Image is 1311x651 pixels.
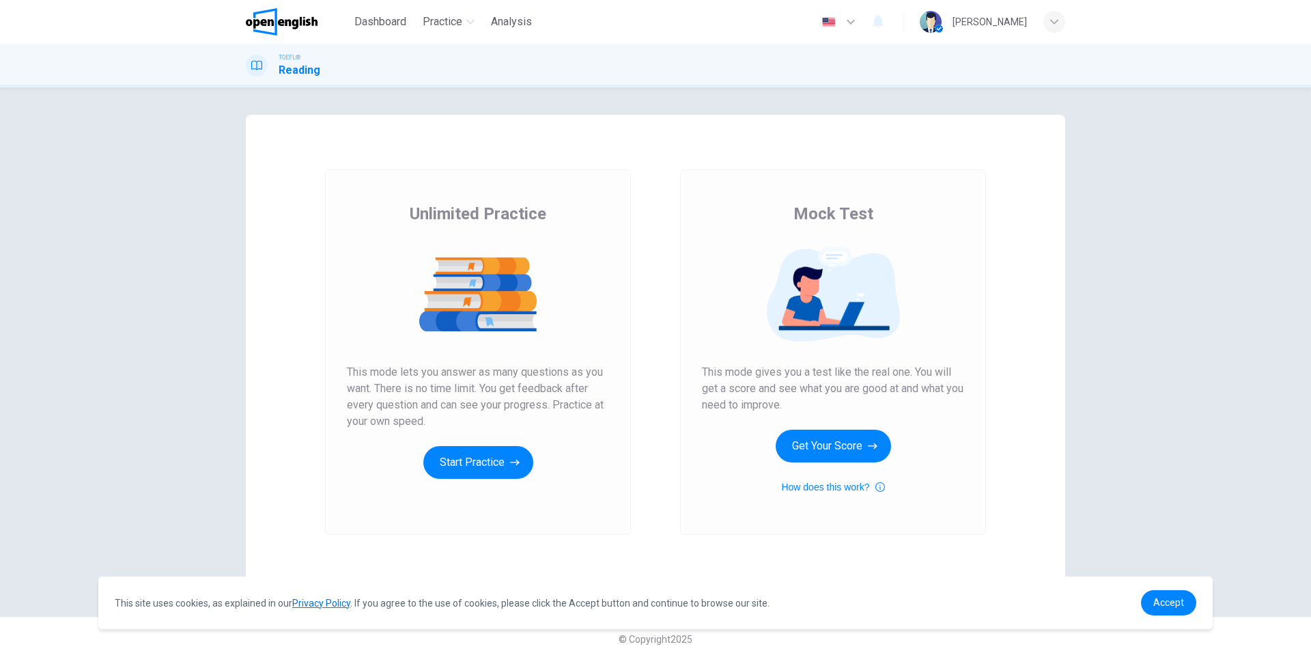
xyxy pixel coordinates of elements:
button: Start Practice [423,446,533,479]
button: Analysis [485,10,537,34]
a: Privacy Policy [292,598,350,609]
span: Mock Test [793,203,873,225]
span: This site uses cookies, as explained in our . If you agree to the use of cookies, please click th... [115,598,770,609]
span: Accept [1153,597,1184,608]
img: en [820,17,837,27]
span: TOEFL® [279,53,300,62]
div: [PERSON_NAME] [953,14,1027,30]
button: Practice [417,10,480,34]
span: © Copyright 2025 [619,634,692,645]
span: This mode gives you a test like the real one. You will get a score and see what you are good at a... [702,364,964,413]
span: This mode lets you answer as many questions as you want. There is no time limit. You get feedback... [347,364,609,430]
span: Dashboard [354,14,406,30]
img: Profile picture [920,11,942,33]
button: Get Your Score [776,430,891,462]
h1: Reading [279,62,320,79]
a: OpenEnglish logo [246,8,349,36]
div: cookieconsent [98,577,1213,629]
a: dismiss cookie message [1141,590,1196,615]
button: How does this work? [781,479,884,495]
button: Dashboard [349,10,412,34]
span: Practice [423,14,462,30]
span: Unlimited Practice [410,203,546,225]
span: Analysis [491,14,532,30]
img: OpenEnglish logo [246,8,318,36]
